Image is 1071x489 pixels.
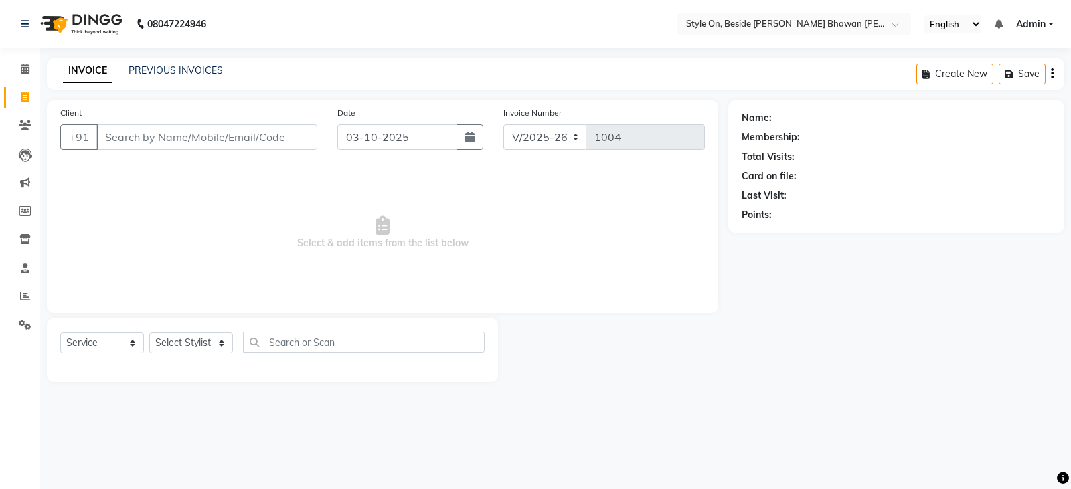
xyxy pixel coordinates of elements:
div: Total Visits: [742,150,795,164]
a: PREVIOUS INVOICES [129,64,223,76]
span: Select & add items from the list below [60,166,705,300]
label: Date [337,107,355,119]
button: Save [999,64,1046,84]
button: +91 [60,124,98,150]
span: Admin [1016,17,1046,31]
b: 08047224946 [147,5,206,43]
label: Invoice Number [503,107,562,119]
a: INVOICE [63,59,112,83]
label: Client [60,107,82,119]
button: Create New [916,64,993,84]
input: Search or Scan [243,332,485,353]
div: Points: [742,208,772,222]
div: Name: [742,111,772,125]
div: Card on file: [742,169,797,183]
div: Membership: [742,130,800,144]
img: logo [34,5,126,43]
input: Search by Name/Mobile/Email/Code [96,124,317,150]
div: Last Visit: [742,189,787,203]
